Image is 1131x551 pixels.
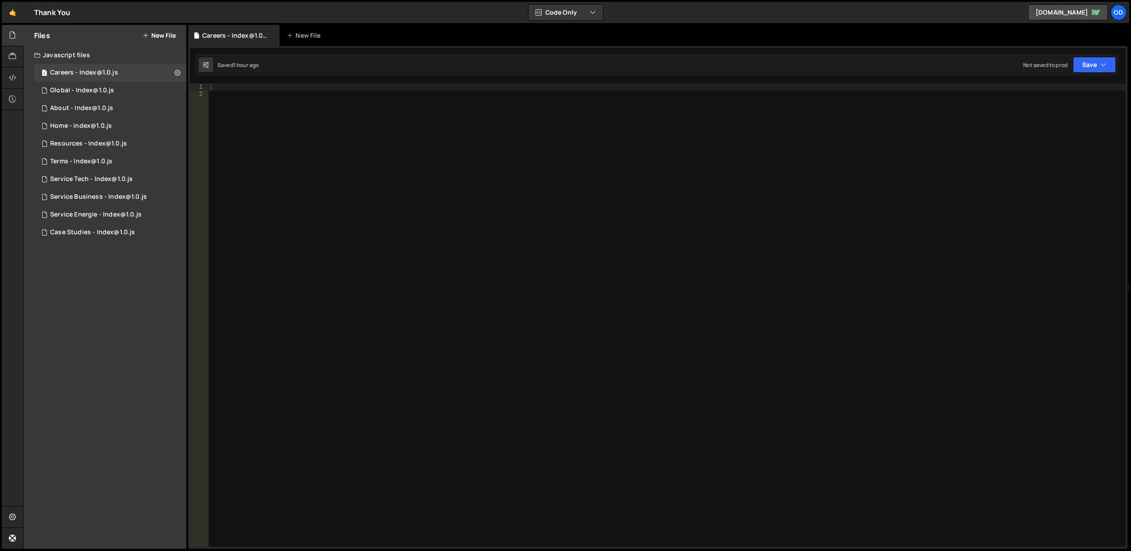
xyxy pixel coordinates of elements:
div: Service Energie - Index@1.0.js [50,211,142,219]
div: 16150/43555.js [34,153,186,170]
div: Saved [217,61,259,69]
button: Save [1073,57,1116,73]
div: 16150/44188.js [34,99,186,117]
div: Javascript files [24,46,186,64]
div: About - Index@1.0.js [50,104,113,112]
div: 16150/43656.js [34,135,186,153]
div: New File [287,31,324,40]
h2: Files [34,31,50,40]
a: Od [1111,4,1127,20]
div: Home - index@1.0.js [50,122,112,130]
div: Case Studies - Index@1.0.js [50,228,135,236]
div: Careers - Index@1.0.js [202,31,269,40]
span: 1 [42,70,47,77]
a: 🤙 [2,2,24,23]
div: 16150/43762.js [34,206,186,224]
div: Resources - Index@1.0.js [50,140,127,148]
div: 16150/44830.js [34,64,186,82]
div: 16150/43401.js [34,117,186,135]
button: Code Only [528,4,603,20]
div: Service Tech - Index@1.0.js [50,175,133,183]
div: 1 hour ago [233,61,259,69]
div: Service Business - Index@1.0.js [50,193,147,201]
div: 16150/43695.js [34,82,186,99]
div: Careers - Index@1.0.js [50,69,118,77]
div: Not saved to prod [1023,61,1068,69]
div: Global - Index@1.0.js [50,87,114,94]
a: [DOMAIN_NAME] [1028,4,1108,20]
div: 2 [190,91,209,98]
div: Terms - Index@1.0.js [50,157,112,165]
div: Thank You [34,7,70,18]
div: 16150/43693.js [34,188,186,206]
button: New File [142,32,176,39]
div: 16150/43704.js [34,170,186,188]
div: 1 [190,83,209,91]
div: 16150/44116.js [34,224,186,241]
